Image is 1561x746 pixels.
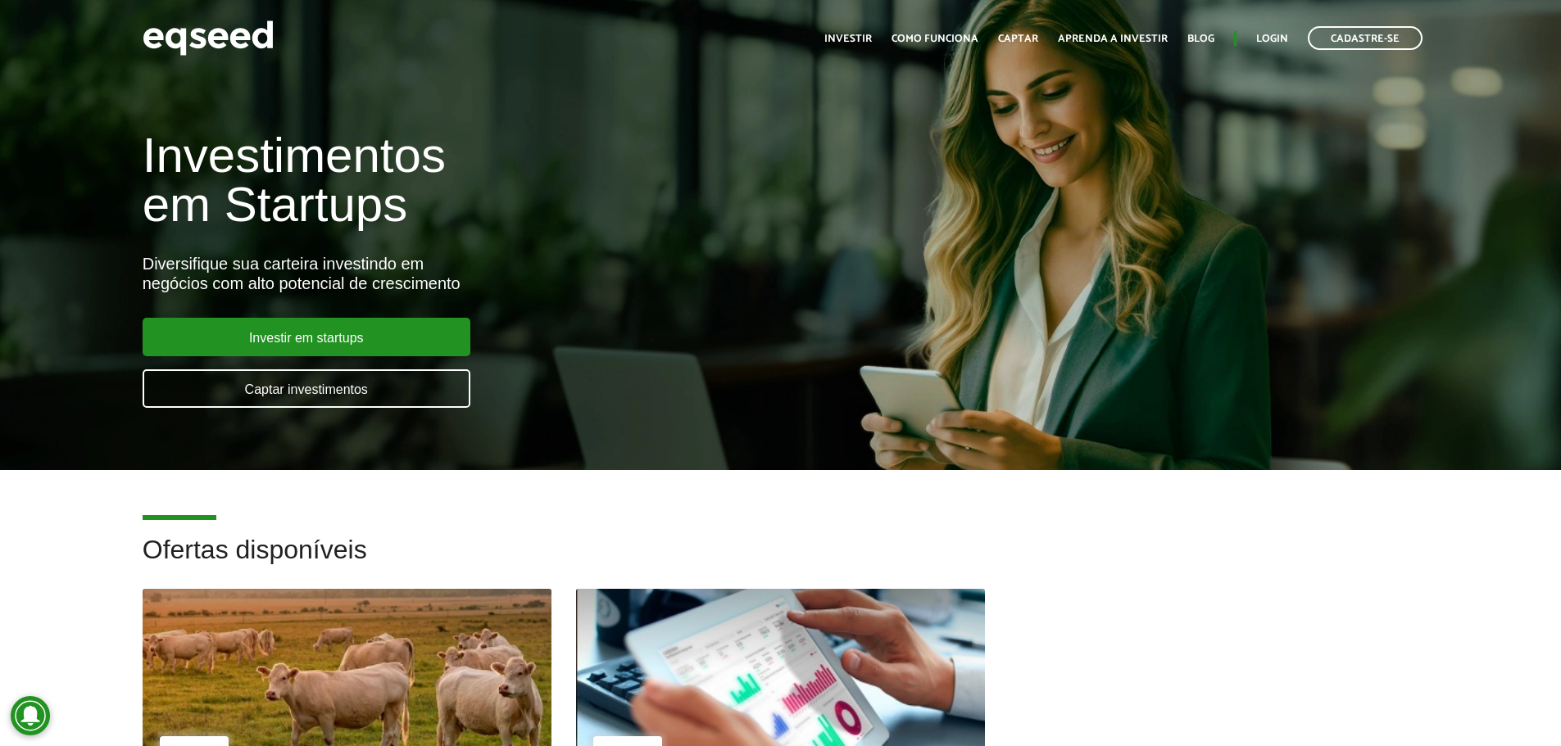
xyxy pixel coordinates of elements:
[143,536,1419,589] h2: Ofertas disponíveis
[1308,26,1423,50] a: Cadastre-se
[143,254,899,293] div: Diversifique sua carteira investindo em negócios com alto potencial de crescimento
[892,34,978,44] a: Como funciona
[824,34,872,44] a: Investir
[143,16,274,60] img: EqSeed
[143,369,470,408] a: Captar investimentos
[143,131,899,229] h1: Investimentos em Startups
[143,318,470,356] a: Investir em startups
[1256,34,1288,44] a: Login
[1058,34,1168,44] a: Aprenda a investir
[998,34,1038,44] a: Captar
[1187,34,1214,44] a: Blog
